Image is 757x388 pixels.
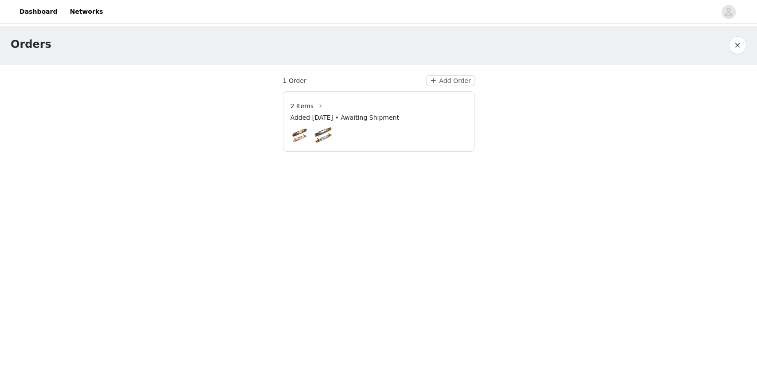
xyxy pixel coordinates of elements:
img: Bhangra V2, 48.5" [314,126,332,144]
div: avatar [724,5,733,19]
span: 2 Items [290,102,314,111]
span: 1 Order [283,76,306,86]
button: Add Order [426,75,475,86]
img: Mata Hari | Longboard Complete [290,126,309,144]
span: Added [DATE] • Awaiting Shipment [290,113,399,122]
a: Networks [64,2,108,22]
h1: Orders [11,36,51,52]
a: Dashboard [14,2,63,22]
